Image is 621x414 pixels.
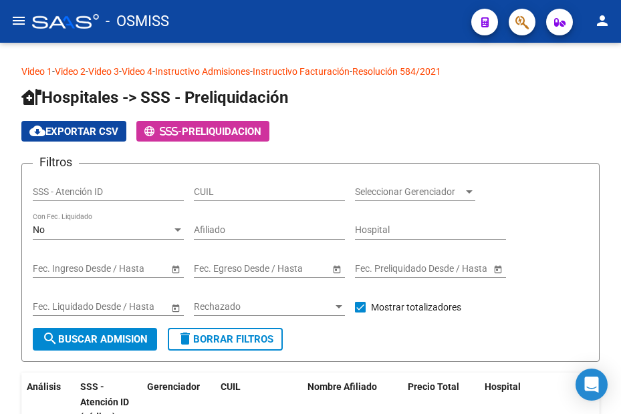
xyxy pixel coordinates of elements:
[485,381,521,392] span: Hospital
[11,13,27,29] mat-icon: menu
[86,263,151,274] input: End date
[355,186,463,198] span: Seleccionar Gerenciador
[168,300,182,315] button: Open calendar
[55,66,86,77] a: Video 2
[21,66,52,77] a: Video 1
[144,126,182,138] span: -
[491,262,505,276] button: Open calendar
[253,66,350,77] a: Instructivo Facturación
[371,299,461,315] span: Mostrar totalizadores
[136,121,269,142] button: -PRELIQUIDACION
[221,381,241,392] span: CUIL
[408,263,473,274] input: End date
[33,224,45,235] span: No
[594,13,610,29] mat-icon: person
[147,381,200,392] span: Gerenciador
[168,262,182,276] button: Open calendar
[21,64,600,79] p: - - - - - -
[408,381,459,392] span: Precio Total
[27,381,61,392] span: Análisis
[177,333,273,345] span: Borrar Filtros
[330,262,344,276] button: Open calendar
[576,369,608,401] div: Open Intercom Messenger
[86,301,151,313] input: End date
[42,331,58,347] mat-icon: search
[42,333,148,345] span: Buscar admision
[29,123,45,139] mat-icon: cloud_download
[88,66,119,77] a: Video 3
[194,301,333,313] span: Rechazado
[168,328,283,351] button: Borrar Filtros
[155,66,250,77] a: Instructivo Admisiones
[194,263,235,274] input: Start date
[33,301,74,313] input: Start date
[122,66,152,77] a: Video 4
[352,66,441,77] a: Resolución 584/2021
[307,381,377,392] span: Nombre Afiliado
[29,126,118,138] span: Exportar CSV
[21,121,126,142] button: Exportar CSV
[33,153,79,172] h3: Filtros
[33,328,157,351] button: Buscar admision
[182,126,261,138] span: PRELIQUIDACION
[247,263,312,274] input: End date
[355,263,396,274] input: Start date
[177,331,193,347] mat-icon: delete
[21,88,288,107] span: Hospitales -> SSS - Preliquidación
[106,7,169,36] span: - OSMISS
[33,263,74,274] input: Start date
